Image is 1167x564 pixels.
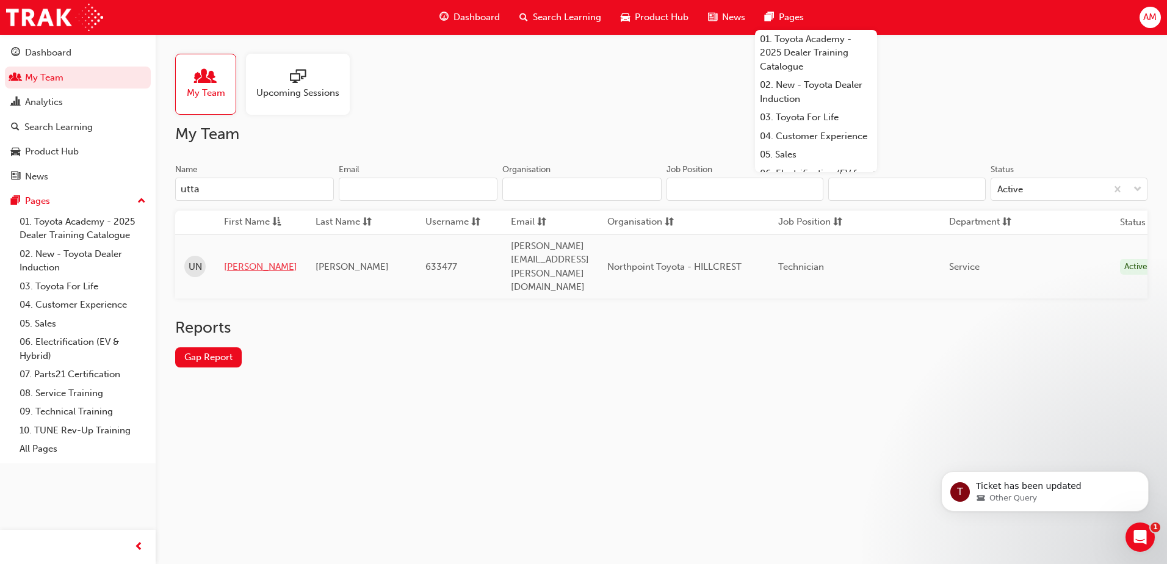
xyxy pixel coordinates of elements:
[256,86,339,100] span: Upcoming Sessions
[25,194,50,208] div: Pages
[511,240,589,293] span: [PERSON_NAME][EMAIL_ADDRESS][PERSON_NAME][DOMAIN_NAME]
[25,46,71,60] div: Dashboard
[175,54,246,115] a: My Team
[755,30,877,76] a: 01. Toyota Academy - 2025 Dealer Training Catalogue
[991,164,1014,176] div: Status
[755,108,877,127] a: 03. Toyota For Life
[778,215,831,230] span: Job Position
[15,277,151,296] a: 03. Toyota For Life
[272,215,281,230] span: asc-icon
[665,215,674,230] span: sorting-icon
[698,5,755,30] a: news-iconNews
[1120,259,1152,275] div: Active
[246,54,359,115] a: Upcoming Sessions
[502,164,551,176] div: Organisation
[6,4,103,31] img: Trak
[510,5,611,30] a: search-iconSearch Learning
[11,196,20,207] span: pages-icon
[519,10,528,25] span: search-icon
[923,446,1167,531] iframe: Intercom notifications message
[755,145,877,164] a: 05. Sales
[667,164,712,176] div: Job Position
[137,193,146,209] span: up-icon
[25,95,63,109] div: Analytics
[15,402,151,421] a: 09. Technical Training
[425,215,469,230] span: Username
[471,215,480,230] span: sorting-icon
[15,439,151,458] a: All Pages
[708,10,717,25] span: news-icon
[5,67,151,89] a: My Team
[15,295,151,314] a: 04. Customer Experience
[5,91,151,114] a: Analytics
[224,260,297,274] a: [PERSON_NAME]
[722,10,745,24] span: News
[175,318,1147,338] h2: Reports
[15,421,151,440] a: 10. TUNE Rev-Up Training
[533,10,601,24] span: Search Learning
[755,76,877,108] a: 02. New - Toyota Dealer Induction
[316,215,360,230] span: Last Name
[1140,7,1161,28] button: AM
[778,215,845,230] button: Job Positionsorting-icon
[1125,522,1155,552] iframe: Intercom live chat
[997,183,1023,197] div: Active
[611,5,698,30] a: car-iconProduct Hub
[5,39,151,190] button: DashboardMy TeamAnalyticsSearch LearningProduct HubNews
[339,164,359,176] div: Email
[316,215,383,230] button: Last Namesorting-icon
[755,5,814,30] a: pages-iconPages
[15,212,151,245] a: 01. Toyota Academy - 2025 Dealer Training Catalogue
[224,215,270,230] span: First Name
[198,69,214,86] span: people-icon
[607,215,662,230] span: Organisation
[765,10,774,25] span: pages-icon
[15,333,151,365] a: 06. Electrification (EV & Hybrid)
[11,73,20,84] span: people-icon
[1120,215,1146,230] th: Status
[363,215,372,230] span: sorting-icon
[1002,215,1011,230] span: sorting-icon
[635,10,688,24] span: Product Hub
[175,164,198,176] div: Name
[15,314,151,333] a: 05. Sales
[5,190,151,212] button: Pages
[134,540,143,555] span: prev-icon
[11,97,20,108] span: chart-icon
[779,10,804,24] span: Pages
[11,146,20,157] span: car-icon
[15,365,151,384] a: 07. Parts21 Certification
[1133,182,1142,198] span: down-icon
[778,261,824,272] span: Technician
[833,215,842,230] span: sorting-icon
[1151,522,1160,532] span: 1
[667,178,824,201] input: Job Position
[949,261,980,272] span: Service
[24,120,93,134] div: Search Learning
[175,125,1147,144] h2: My Team
[949,215,1016,230] button: Departmentsorting-icon
[430,5,510,30] a: guage-iconDashboard
[15,384,151,403] a: 08. Service Training
[621,10,630,25] span: car-icon
[607,261,742,272] span: Northpoint Toyota - HILLCREST
[453,10,500,24] span: Dashboard
[189,260,202,274] span: UN
[187,86,225,100] span: My Team
[425,215,493,230] button: Usernamesorting-icon
[537,215,546,230] span: sorting-icon
[11,48,20,59] span: guage-icon
[5,140,151,163] a: Product Hub
[175,347,242,367] a: Gap Report
[25,170,48,184] div: News
[339,178,497,201] input: Email
[5,42,151,64] a: Dashboard
[607,215,674,230] button: Organisationsorting-icon
[11,122,20,133] span: search-icon
[949,215,1000,230] span: Department
[5,165,151,188] a: News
